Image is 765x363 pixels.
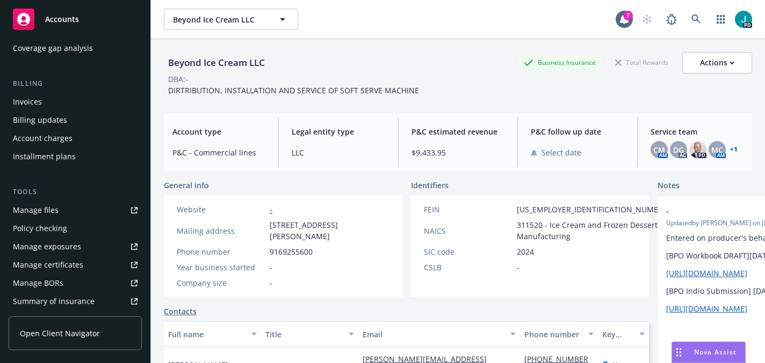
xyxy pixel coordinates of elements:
[517,204,670,215] span: [US_EMPLOYER_IDENTIFICATION_NUMBER]
[9,293,142,310] a: Summary of insurance
[9,130,142,147] a: Account charges
[168,73,188,85] div: DBA: -
[531,126,624,137] span: P&C follow up date
[517,262,519,273] span: -
[168,329,245,340] div: Full name
[623,11,633,20] div: 7
[524,329,582,340] div: Phone number
[517,219,670,242] span: 311520 - Ice Cream and Frozen Dessert Manufacturing
[172,126,265,137] span: Account type
[363,329,504,340] div: Email
[172,147,265,158] span: P&C - Commercial lines
[424,225,513,236] div: NAICS
[424,204,513,215] div: FEIN
[711,144,723,155] span: MC
[13,238,81,255] div: Manage exposures
[542,147,581,158] span: Select date
[164,56,269,70] div: Beyond Ice Cream LLC
[694,347,737,357] span: Nova Assist
[9,40,142,57] a: Coverage gap analysis
[9,187,142,197] div: Tools
[173,14,266,25] span: Beyond Ice Cream LLC
[689,141,706,158] img: photo
[270,262,272,273] span: -
[710,9,732,30] a: Switch app
[9,256,142,273] a: Manage certificates
[653,144,665,155] span: CM
[658,180,680,192] span: Notes
[424,262,513,273] div: CSLB
[672,342,746,363] button: Nova Assist
[518,56,601,69] div: Business Insurance
[292,126,385,137] span: Legal entity type
[636,9,658,30] a: Start snowing
[9,238,142,255] a: Manage exposures
[270,246,313,257] span: 9169255600
[672,342,685,362] div: Drag to move
[177,277,265,288] div: Company size
[164,306,197,317] a: Contacts
[411,180,449,191] span: Identifiers
[358,321,520,347] button: Email
[177,204,265,215] div: Website
[610,56,674,69] div: Total Rewards
[45,15,79,24] span: Accounts
[13,112,67,129] div: Billing updates
[13,220,67,237] div: Policy checking
[9,220,142,237] a: Policy checking
[20,328,100,339] span: Open Client Navigator
[598,321,649,347] button: Key contact
[412,147,504,158] span: $9,433.95
[265,329,342,340] div: Title
[261,321,358,347] button: Title
[735,11,752,28] img: photo
[13,202,59,219] div: Manage files
[13,256,83,273] div: Manage certificates
[13,275,63,292] div: Manage BORs
[168,85,419,95] span: DIRTRIBUTION, INSTALLATION AND SERVICE OF SOFT SERVE MACHINE
[9,148,142,165] a: Installment plans
[661,9,682,30] a: Report a Bug
[412,126,504,137] span: P&C estimated revenue
[602,329,633,340] div: Key contact
[164,321,261,347] button: Full name
[700,53,734,73] div: Actions
[685,9,707,30] a: Search
[13,293,95,310] div: Summary of insurance
[164,9,298,30] button: Beyond Ice Cream LLC
[270,219,389,242] span: [STREET_ADDRESS][PERSON_NAME]
[424,246,513,257] div: SIC code
[9,93,142,110] a: Invoices
[13,130,73,147] div: Account charges
[666,268,747,278] a: [URL][DOMAIN_NAME]
[13,40,93,57] div: Coverage gap analysis
[177,225,265,236] div: Mailing address
[270,277,272,288] span: -
[9,4,142,34] a: Accounts
[13,148,76,165] div: Installment plans
[517,246,534,257] span: 2024
[9,112,142,129] a: Billing updates
[666,303,747,314] a: [URL][DOMAIN_NAME]
[164,180,209,191] span: General info
[292,147,385,158] span: LLC
[13,93,42,110] div: Invoices
[177,262,265,273] div: Year business started
[673,144,684,155] span: DG
[682,52,752,73] button: Actions
[730,146,738,153] a: +1
[520,321,598,347] button: Phone number
[9,202,142,219] a: Manage files
[9,78,142,89] div: Billing
[9,275,142,292] a: Manage BORs
[651,126,744,137] span: Service team
[270,204,272,214] a: -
